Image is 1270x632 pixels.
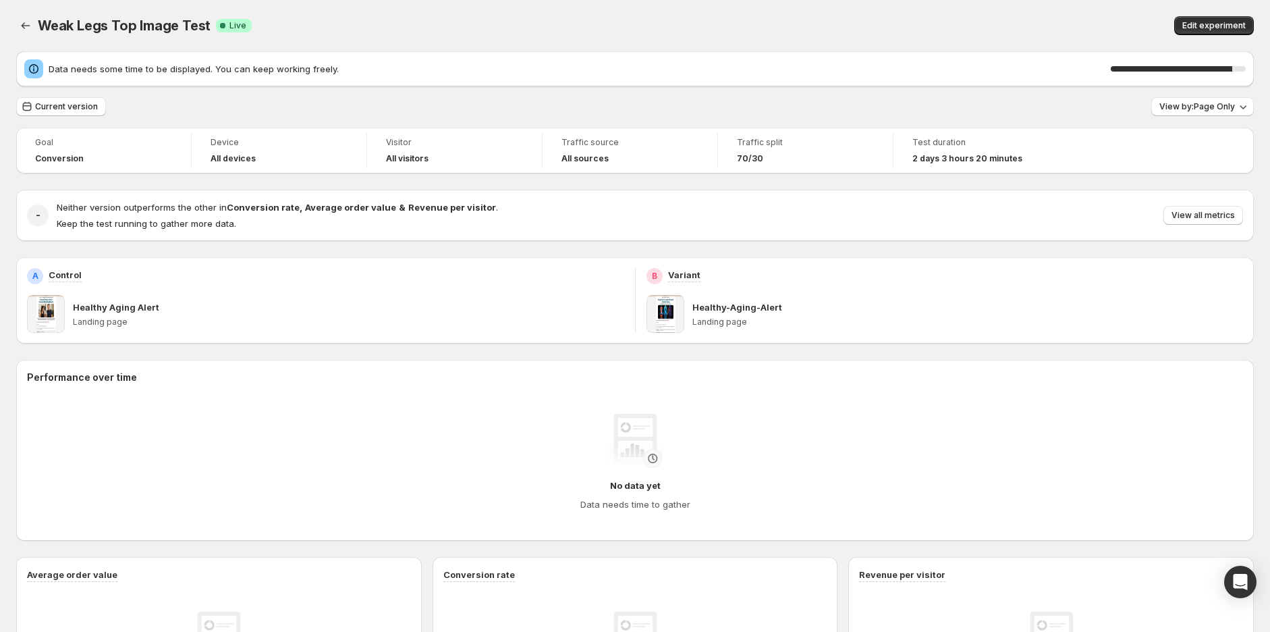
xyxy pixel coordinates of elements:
span: View all metrics [1171,210,1235,221]
a: Traffic sourceAll sources [561,136,698,165]
a: GoalConversion [35,136,172,165]
span: Edit experiment [1182,20,1246,31]
span: Neither version outperforms the other in . [57,202,498,213]
span: Traffic source [561,137,698,148]
strong: Average order value [305,202,396,213]
a: Traffic split70/30 [737,136,874,165]
a: Test duration2 days 3 hours 20 minutes [912,136,1050,165]
div: Open Intercom Messenger [1224,566,1257,598]
h4: Data needs time to gather [580,498,690,511]
span: Weak Legs Top Image Test [38,18,211,34]
a: VisitorAll visitors [386,136,523,165]
span: Current version [35,101,98,112]
h2: Performance over time [27,371,1243,384]
button: View all metrics [1163,206,1243,225]
p: Variant [668,268,700,282]
p: Landing page [692,317,1244,327]
span: Device [211,137,348,148]
p: Healthy-Aging-Alert [692,300,782,314]
span: Keep the test running to gather more data. [57,218,236,229]
h2: A [32,271,38,282]
h4: No data yet [610,479,661,492]
span: 70/30 [737,153,763,164]
h4: All sources [561,153,609,164]
h4: All devices [211,153,256,164]
p: Healthy Aging Alert [73,300,159,314]
span: Visitor [386,137,523,148]
span: View by: Page Only [1159,101,1235,112]
strong: Conversion rate [227,202,300,213]
strong: , [300,202,302,213]
span: Test duration [912,137,1050,148]
h2: - [36,209,40,222]
img: Healthy-Aging-Alert [646,295,684,333]
button: View by:Page Only [1151,97,1254,116]
h3: Revenue per visitor [859,568,945,581]
img: No data yet [608,414,662,468]
h4: All visitors [386,153,429,164]
h3: Conversion rate [443,568,515,581]
span: Conversion [35,153,84,164]
button: Current version [16,97,106,116]
a: DeviceAll devices [211,136,348,165]
p: Control [49,268,82,282]
span: Live [229,20,246,31]
span: Goal [35,137,172,148]
h3: Average order value [27,568,117,581]
strong: & [399,202,406,213]
p: Landing page [73,317,624,327]
button: Edit experiment [1174,16,1254,35]
span: Data needs some time to be displayed. You can keep working freely. [49,62,1111,76]
img: Healthy Aging Alert [27,295,65,333]
span: 2 days 3 hours 20 minutes [912,153,1022,164]
h2: B [652,271,657,282]
button: Back [16,16,35,35]
strong: Revenue per visitor [408,202,496,213]
span: Traffic split [737,137,874,148]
